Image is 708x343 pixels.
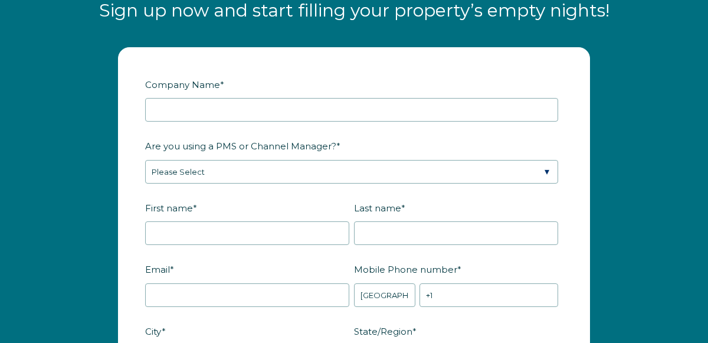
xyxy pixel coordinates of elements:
span: Mobile Phone number [354,260,457,279]
span: City [145,322,162,341]
span: State/Region [354,322,412,341]
span: Company Name [145,76,220,94]
span: Last name [354,199,401,217]
span: Are you using a PMS or Channel Manager? [145,137,336,155]
span: First name [145,199,193,217]
span: Email [145,260,170,279]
